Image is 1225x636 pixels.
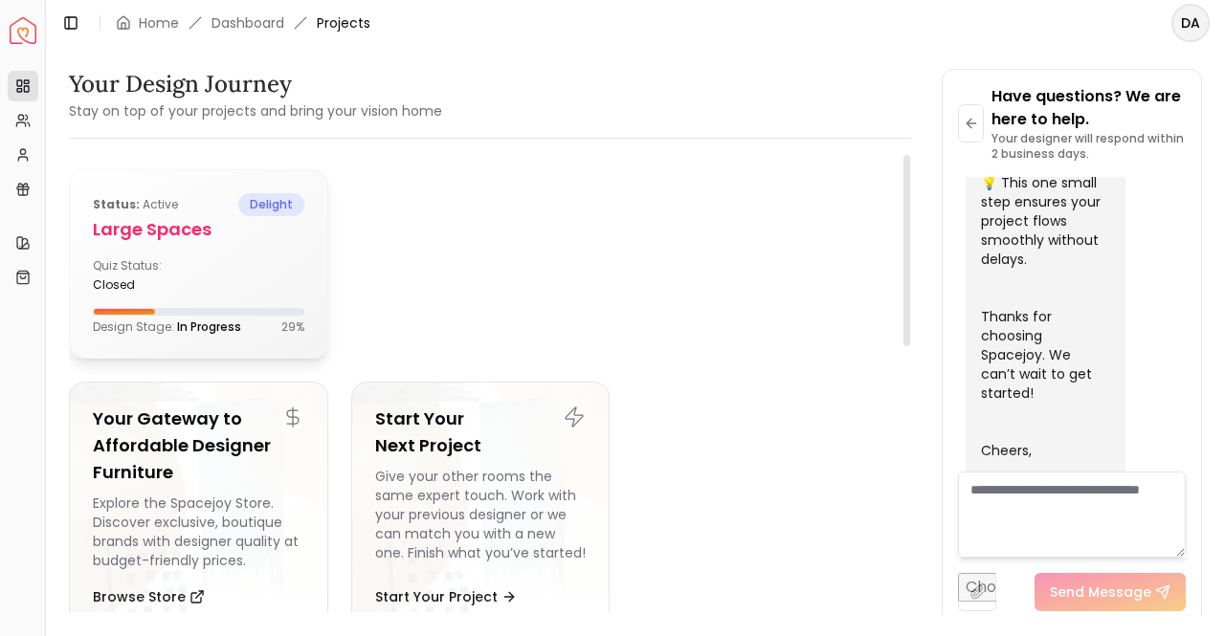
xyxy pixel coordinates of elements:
[93,216,304,243] h5: Large Spaces
[375,467,587,570] div: Give your other rooms the same expert touch. Work with your previous designer or we can match you...
[93,277,190,293] div: closed
[139,13,179,33] a: Home
[116,13,370,33] nav: breadcrumb
[238,193,304,216] span: delight
[1173,6,1208,40] span: DA
[281,319,304,335] p: 29 %
[10,17,36,44] a: Spacejoy
[93,196,140,212] b: Status:
[93,493,304,570] div: Explore the Spacejoy Store. Discover exclusive, boutique brands with designer quality at budget-f...
[317,13,370,33] span: Projects
[93,319,241,335] p: Design Stage:
[93,406,304,486] h5: Your Gateway to Affordable Designer Furniture
[69,101,442,121] small: Stay on top of your projects and bring your vision home
[991,85,1186,131] p: Have questions? We are here to help.
[375,578,517,616] button: Start Your Project
[93,578,205,616] button: Browse Store
[375,406,587,459] h5: Start Your Next Project
[991,131,1186,162] p: Your designer will respond within 2 business days.
[177,318,241,335] span: In Progress
[69,69,442,99] h3: Your Design Journey
[1171,4,1210,42] button: DA
[93,193,178,216] p: active
[10,17,36,44] img: Spacejoy Logo
[212,13,284,33] a: Dashboard
[93,258,190,293] div: Quiz Status:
